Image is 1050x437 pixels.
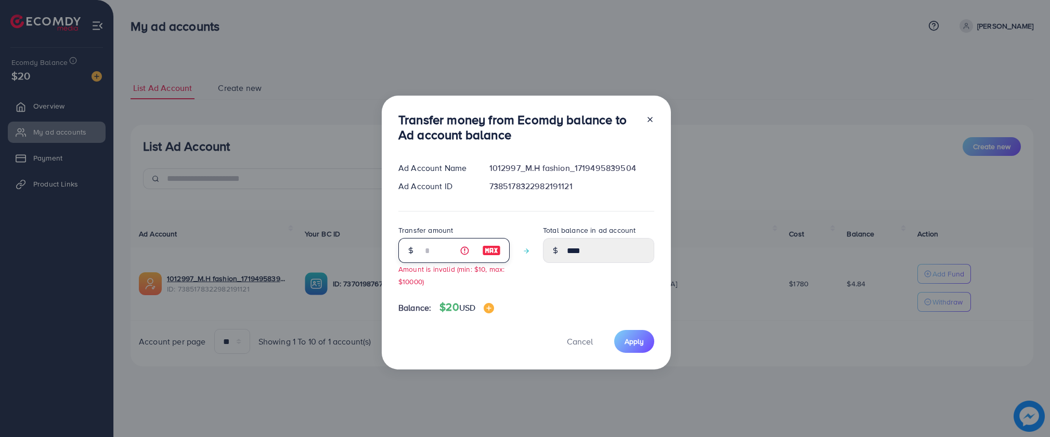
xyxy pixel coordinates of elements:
img: image [482,244,501,257]
h4: $20 [439,301,494,314]
div: Ad Account Name [390,162,481,174]
button: Cancel [554,330,606,352]
label: Total balance in ad account [543,225,636,235]
span: Balance: [398,302,431,314]
div: Ad Account ID [390,180,481,192]
button: Apply [614,330,654,352]
span: Cancel [567,336,593,347]
h3: Transfer money from Ecomdy balance to Ad account balance [398,112,638,142]
small: Amount is invalid (min: $10, max: $10000) [398,264,504,286]
img: image [484,303,494,313]
div: 1012997_M.H fashion_1719495839504 [481,162,663,174]
span: Apply [625,336,644,347]
span: USD [459,302,475,313]
label: Transfer amount [398,225,453,235]
div: 7385178322982191121 [481,180,663,192]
